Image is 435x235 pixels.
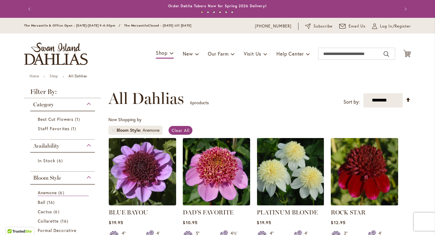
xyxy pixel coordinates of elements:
a: Collarette 16 [38,218,89,224]
span: Availability [33,143,59,149]
span: $12.95 [331,220,345,225]
span: New [183,50,193,57]
button: 5 of 6 [225,11,227,13]
span: Our Farm [208,50,228,57]
a: In Stock 6 [38,157,89,164]
span: Bloom Style [117,127,143,133]
button: Next [399,3,411,15]
span: In Stock [38,158,55,163]
span: 6 [57,157,64,164]
button: 2 of 6 [207,11,209,13]
a: Home [30,74,39,78]
a: Remove Bloom Style Anemone [111,128,115,132]
a: store logo [24,43,88,65]
span: 16 [47,199,56,205]
span: Clear All [172,127,189,133]
a: PLATINUM BLONDE [257,209,318,216]
span: Collarette [38,218,59,224]
label: Sort by: [343,96,360,108]
button: 3 of 6 [213,11,215,13]
a: [PHONE_NUMBER] [255,23,292,29]
img: DAD'S FAVORITE [183,138,250,205]
a: Log In/Register [372,23,411,29]
a: Shop [50,74,58,78]
span: 1 [75,116,82,122]
span: Category [33,101,54,108]
span: Formal Decorative [38,227,76,233]
span: 16 [60,218,70,224]
img: BLUE BAYOU [109,138,176,205]
a: Staff Favorites [38,125,89,132]
a: BLUE BAYOU [109,209,148,216]
span: $10.95 [183,220,197,225]
div: Anemone [143,127,159,133]
a: PLATINUM BLONDE [257,201,324,207]
img: PLATINUM BLONDE [257,138,324,205]
span: Staff Favorites [38,126,69,131]
img: ROCK STAR [331,138,398,205]
span: 6 [58,189,66,196]
strong: All Dahlias [69,74,87,78]
span: Email Us [349,23,366,29]
span: Closed - [DATE] till [DATE] [148,24,192,27]
strong: Filter By: [24,89,101,98]
a: Anemone 6 [38,189,89,196]
span: Anemone [38,190,57,195]
span: Shop [156,50,168,56]
span: Now Shopping by [108,117,141,122]
span: All Dahlias [108,89,184,108]
span: Cactus [38,209,52,214]
a: ROCK STAR [331,209,366,216]
span: $19.95 [257,220,271,225]
a: ROCK STAR [331,201,398,207]
button: 4 of 6 [219,11,221,13]
a: DAD'S FAVORITE [183,201,250,207]
a: Cactus 6 [38,208,89,215]
span: 6 [53,208,61,215]
span: The Mercantile & Office Open - [DATE]-[DATE] 9-4:30pm / The Mercantile [24,24,148,27]
button: Previous [24,3,36,15]
span: Help Center [276,50,304,57]
a: Best Cut Flowers [38,116,89,122]
span: Ball [38,199,45,205]
span: Best Cut Flowers [38,116,73,122]
span: Log In/Register [380,23,411,29]
a: DAD'S FAVORITE [183,209,234,216]
a: Subscribe [305,23,333,29]
a: Email Us [339,23,366,29]
span: Subscribe [314,23,333,29]
a: Order Dahlia Tubers Now for Spring 2026 Delivery! [168,4,267,8]
span: 6 [190,100,192,105]
span: Bloom Style [33,175,61,181]
p: products [190,98,209,108]
span: 1 [71,125,78,132]
span: $19.95 [109,220,123,225]
a: Clear All [169,126,192,135]
button: 1 of 6 [201,11,203,13]
a: BLUE BAYOU [109,201,176,207]
span: Visit Us [244,50,261,57]
a: Ball 16 [38,199,89,205]
button: 6 of 6 [231,11,233,13]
